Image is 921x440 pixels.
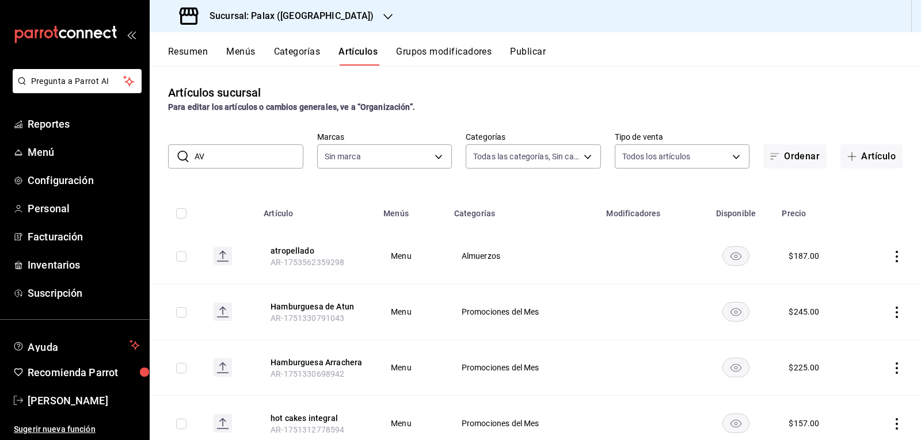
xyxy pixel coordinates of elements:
[466,133,601,141] label: Categorías
[697,192,775,228] th: Disponible
[28,257,140,273] span: Inventarios
[8,83,142,95] a: Pregunta a Parrot AI
[462,419,585,427] span: Promociones del Mes
[28,365,140,380] span: Recomienda Parrot
[891,418,903,430] button: actions
[510,46,546,66] button: Publicar
[622,151,691,162] span: Todos los artículos
[376,192,447,228] th: Menús
[168,46,208,66] button: Resumen
[317,133,452,141] label: Marcas
[722,246,749,266] button: availability-product
[789,418,819,429] div: $ 157.00
[271,425,344,434] span: AR-1751312778594
[473,151,580,162] span: Todas las categorías, Sin categoría
[28,285,140,301] span: Suscripción
[28,116,140,132] span: Reportes
[391,308,433,316] span: Menu
[274,46,321,66] button: Categorías
[195,145,303,168] input: Buscar artículo
[763,144,827,169] button: Ordenar
[391,252,433,260] span: Menu
[325,151,361,162] span: Sin marca
[722,302,749,322] button: availability-product
[28,173,140,188] span: Configuración
[840,144,903,169] button: Artículo
[226,46,255,66] button: Menús
[271,412,363,424] button: edit-product-location
[722,414,749,433] button: availability-product
[257,192,376,228] th: Artículo
[271,313,344,323] span: AR-1751330791043
[391,419,433,427] span: Menu
[271,301,363,312] button: edit-product-location
[168,84,261,101] div: Artículos sucursal
[28,393,140,408] span: [PERSON_NAME]
[789,306,819,317] div: $ 245.00
[391,364,433,372] span: Menu
[775,192,858,228] th: Precio
[168,46,921,66] div: navigation tabs
[789,250,819,262] div: $ 187.00
[447,192,600,228] th: Categorías
[200,9,374,23] h3: Sucursal: Palax ([GEOGRAPHIC_DATA])
[28,229,140,244] span: Facturación
[271,369,344,378] span: AR-1751330698942
[28,144,140,160] span: Menú
[338,46,378,66] button: Artículos
[722,358,749,377] button: availability-product
[462,252,585,260] span: Almuerzos
[599,192,697,228] th: Modificadores
[789,362,819,373] div: $ 225.00
[615,133,750,141] label: Tipo de venta
[28,201,140,216] span: Personal
[31,75,124,87] span: Pregunta a Parrot AI
[28,338,125,352] span: Ayuda
[271,357,363,368] button: edit-product-location
[168,102,415,112] strong: Para editar los artículos o cambios generales, ve a “Organización”.
[13,69,142,93] button: Pregunta a Parrot AI
[462,364,585,372] span: Promociones del Mes
[396,46,492,66] button: Grupos modificadores
[14,423,140,435] span: Sugerir nueva función
[891,307,903,318] button: actions
[462,308,585,316] span: Promociones del Mes
[271,245,363,257] button: edit-product-location
[891,362,903,374] button: actions
[891,251,903,262] button: actions
[127,30,136,39] button: open_drawer_menu
[271,258,344,267] span: AR-1753562359298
